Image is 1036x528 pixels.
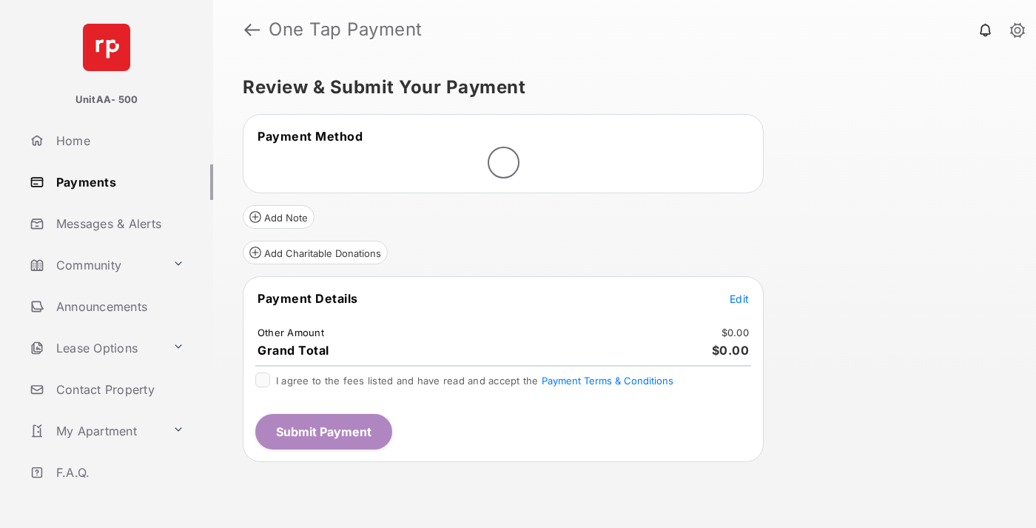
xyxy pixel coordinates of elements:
[243,205,314,229] button: Add Note
[730,291,749,306] button: Edit
[712,343,750,358] span: $0.00
[258,129,363,144] span: Payment Method
[24,247,166,283] a: Community
[24,413,166,449] a: My Apartment
[258,343,329,358] span: Grand Total
[243,78,995,96] h5: Review & Submit Your Payment
[24,164,213,200] a: Payments
[721,326,750,339] td: $0.00
[24,289,213,324] a: Announcements
[257,326,325,339] td: Other Amount
[83,24,130,71] img: svg+xml;base64,PHN2ZyB4bWxucz0iaHR0cDovL3d3dy53My5vcmcvMjAwMC9zdmciIHdpZHRoPSI2NCIgaGVpZ2h0PSI2NC...
[542,375,673,387] button: I agree to the fees listed and have read and accept the
[24,330,166,366] a: Lease Options
[24,206,213,241] a: Messages & Alerts
[730,293,749,305] span: Edit
[24,372,213,407] a: Contact Property
[24,455,213,490] a: F.A.Q.
[276,375,673,387] span: I agree to the fees listed and have read and accept the
[255,414,392,450] button: Submit Payment
[24,123,213,158] a: Home
[258,291,358,306] span: Payment Details
[75,93,138,107] p: UnitAA- 500
[269,21,423,39] strong: One Tap Payment
[243,241,388,264] button: Add Charitable Donations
